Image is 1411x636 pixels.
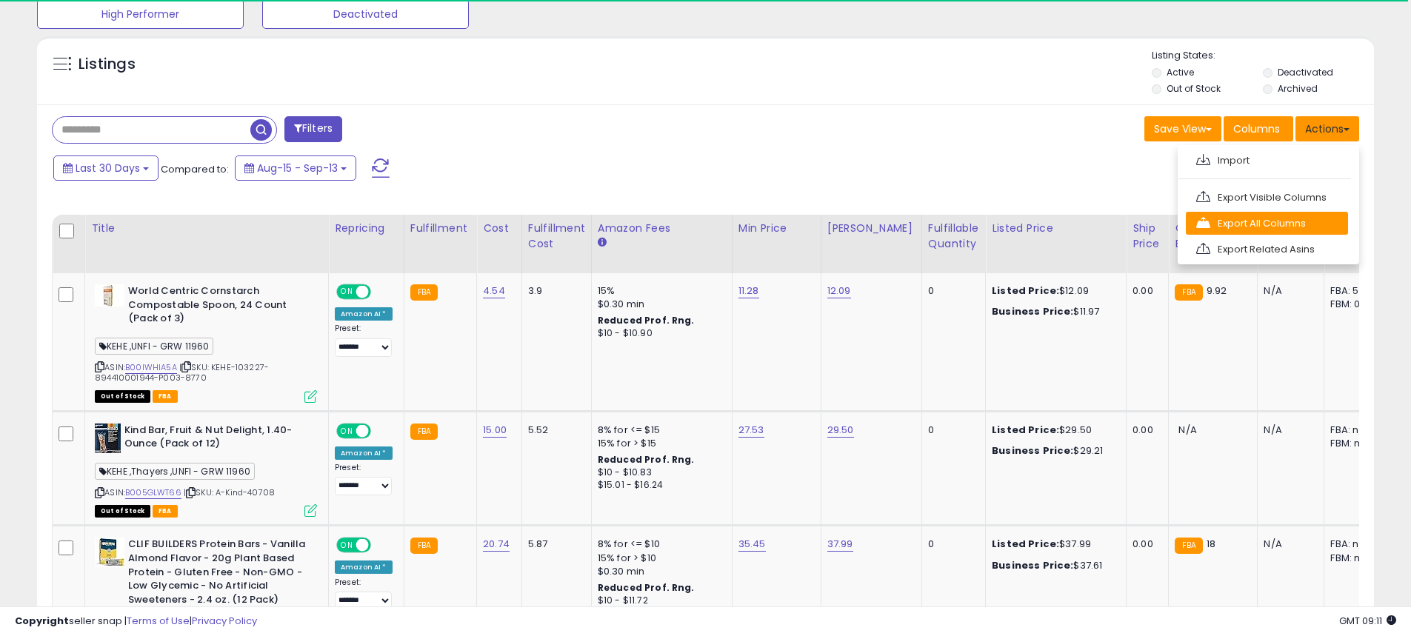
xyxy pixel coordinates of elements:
[410,424,438,440] small: FBA
[1264,538,1312,551] div: N/A
[598,327,721,340] div: $10 - $10.90
[335,446,393,460] div: Amazon AI *
[153,390,178,403] span: FBA
[827,221,915,236] div: [PERSON_NAME]
[598,298,721,311] div: $0.30 min
[528,284,580,298] div: 3.9
[827,423,854,438] a: 29.50
[827,284,851,298] a: 12.09
[128,538,308,610] b: CLIF BUILDERS Protein Bars - Vanilla Almond Flavor - 20g Plant Based Protein - Gluten Free - Non-...
[335,463,393,496] div: Preset:
[127,614,190,628] a: Terms of Use
[338,286,356,298] span: ON
[335,578,393,611] div: Preset:
[410,221,470,236] div: Fulfillment
[738,537,766,552] a: 35.45
[1233,121,1280,136] span: Columns
[79,54,136,75] h5: Listings
[95,424,121,453] img: 513ub9sLLZL._SL40_.jpg
[483,537,510,552] a: 20.74
[95,538,124,567] img: 51tSPkbyOQL._SL40_.jpg
[598,479,721,492] div: $15.01 - $16.24
[1186,238,1348,261] a: Export Related Asins
[284,116,342,142] button: Filters
[95,284,317,401] div: ASIN:
[338,424,356,437] span: ON
[1133,424,1157,437] div: 0.00
[1144,116,1221,141] button: Save View
[992,443,1073,458] b: Business Price:
[15,614,69,628] strong: Copyright
[738,284,759,298] a: 11.28
[992,424,1115,437] div: $29.50
[15,615,257,629] div: seller snap | |
[95,284,124,307] img: 31la1PqYmCL._SL40_.jpg
[928,284,974,298] div: 0
[598,552,721,565] div: 15% for > $10
[124,424,304,455] b: Kind Bar, Fruit & Nut Delight, 1.40-Ounce (Pack of 12)
[1330,424,1379,437] div: FBA: n/a
[992,558,1073,572] b: Business Price:
[128,284,308,329] b: World Centric Cornstarch Compostable Spoon, 24 Count (Pack of 3)
[1175,538,1202,554] small: FBA
[1207,284,1227,298] span: 9.92
[1264,424,1312,437] div: N/A
[483,423,507,438] a: 15.00
[95,424,317,516] div: ASIN:
[125,486,181,499] a: B005GLWT66
[369,424,393,437] span: OFF
[827,537,853,552] a: 37.99
[1133,284,1157,298] div: 0.00
[928,221,979,252] div: Fulfillable Quantity
[335,221,398,236] div: Repricing
[598,453,695,466] b: Reduced Prof. Rng.
[53,155,159,181] button: Last 30 Days
[528,424,580,437] div: 5.52
[1339,614,1396,628] span: 2025-10-14 09:11 GMT
[598,424,721,437] div: 8% for <= $15
[992,304,1073,318] b: Business Price:
[95,338,213,355] span: KEHE ,UNFI - GRW 11960
[1264,284,1312,298] div: N/A
[598,581,695,594] b: Reduced Prof. Rng.
[369,539,393,552] span: OFF
[992,559,1115,572] div: $37.61
[1295,116,1359,141] button: Actions
[1224,116,1293,141] button: Columns
[335,324,393,357] div: Preset:
[992,284,1115,298] div: $12.09
[598,565,721,578] div: $0.30 min
[598,314,695,327] b: Reduced Prof. Rng.
[184,486,275,498] span: | SKU: A-Kind-40708
[1167,66,1194,78] label: Active
[125,361,177,374] a: B00IWHIA5A
[992,444,1115,458] div: $29.21
[1186,212,1348,235] a: Export All Columns
[410,538,438,554] small: FBA
[161,162,229,176] span: Compared to:
[992,423,1059,437] b: Listed Price:
[335,307,393,321] div: Amazon AI *
[95,505,150,518] span: All listings that are currently out of stock and unavailable for purchase on Amazon
[1186,186,1348,209] a: Export Visible Columns
[257,161,338,175] span: Aug-15 - Sep-13
[1330,298,1379,311] div: FBM: 0
[338,539,356,552] span: ON
[410,284,438,301] small: FBA
[1152,49,1374,63] p: Listing States:
[1207,537,1215,551] span: 18
[1278,66,1333,78] label: Deactivated
[992,537,1059,551] b: Listed Price:
[992,305,1115,318] div: $11.97
[483,284,505,298] a: 4.54
[738,221,815,236] div: Min Price
[1133,538,1157,551] div: 0.00
[992,284,1059,298] b: Listed Price:
[598,437,721,450] div: 15% for > $15
[483,221,516,236] div: Cost
[1186,149,1348,172] a: Import
[738,423,764,438] a: 27.53
[1330,437,1379,450] div: FBM: n/a
[1175,284,1202,301] small: FBA
[335,560,393,574] div: Amazon AI *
